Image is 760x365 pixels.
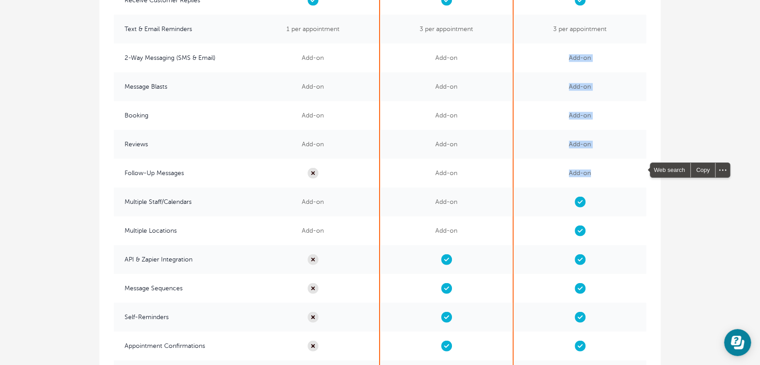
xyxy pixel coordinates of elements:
[724,329,751,356] iframe: Resource center
[114,216,246,245] span: Multiple Locations
[114,44,246,72] span: 2-Way Messaging (SMS & Email)
[380,216,513,245] span: Add-on
[380,72,513,101] span: Add-on
[114,72,246,101] span: Message Blasts
[246,188,379,216] span: Add-on
[380,188,513,216] span: Add-on
[246,101,379,130] span: Add-on
[246,216,379,245] span: Add-on
[514,72,646,101] span: Add-on
[114,159,246,188] span: Follow-Up Messages
[246,15,379,44] span: 1 per appointment
[114,130,246,159] span: Reviews
[114,303,246,332] span: Self-Reminders
[380,101,513,130] span: Add-on
[246,130,379,159] span: Add-on
[114,245,246,274] span: API & Zapier Integration
[691,163,715,177] div: Copy
[380,130,513,159] span: Add-on
[114,101,246,130] span: Booking
[114,274,246,303] span: Message Sequences
[380,15,513,44] span: 3 per appointment
[514,130,646,159] span: Add-on
[114,188,246,216] span: Multiple Staff/Calendars
[114,15,246,44] span: Text & Email Reminders
[514,101,646,130] span: Add-on
[380,159,513,188] span: Add-on
[514,159,646,188] span: Add-on
[246,72,379,101] span: Add-on
[246,44,379,72] span: Add-on
[114,332,246,360] span: Appointment Confirmations
[380,44,513,72] span: Add-on
[514,15,646,44] span: 3 per appointment
[650,163,690,177] span: Web search
[514,44,646,72] span: Add-on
